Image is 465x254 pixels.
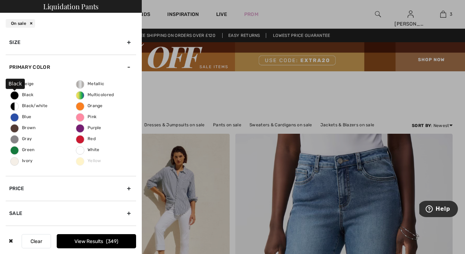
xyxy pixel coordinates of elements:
[57,234,136,248] button: View Results349
[106,238,118,244] span: 349
[6,234,16,248] div: ✖
[76,158,101,163] span: Yellow
[76,103,103,108] span: Orange
[6,55,136,79] div: Primary Color
[11,92,34,97] span: Black
[11,114,31,119] span: Blue
[76,125,101,130] span: Purple
[76,81,104,86] span: Metallic
[76,92,114,97] span: Multicolored
[6,30,136,55] div: Size
[11,125,36,130] span: Brown
[11,147,35,152] span: Green
[6,19,35,28] div: On sale
[11,136,32,141] span: Gray
[76,114,96,119] span: Pink
[11,103,47,108] span: Black/white
[76,147,100,152] span: White
[22,234,51,248] button: Clear
[6,226,136,250] div: Brand
[11,158,33,163] span: Ivory
[419,201,458,219] iframe: Opens a widget where you can find more information
[76,136,96,141] span: Red
[6,176,136,201] div: Price
[6,201,136,226] div: Sale
[6,78,25,89] div: Black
